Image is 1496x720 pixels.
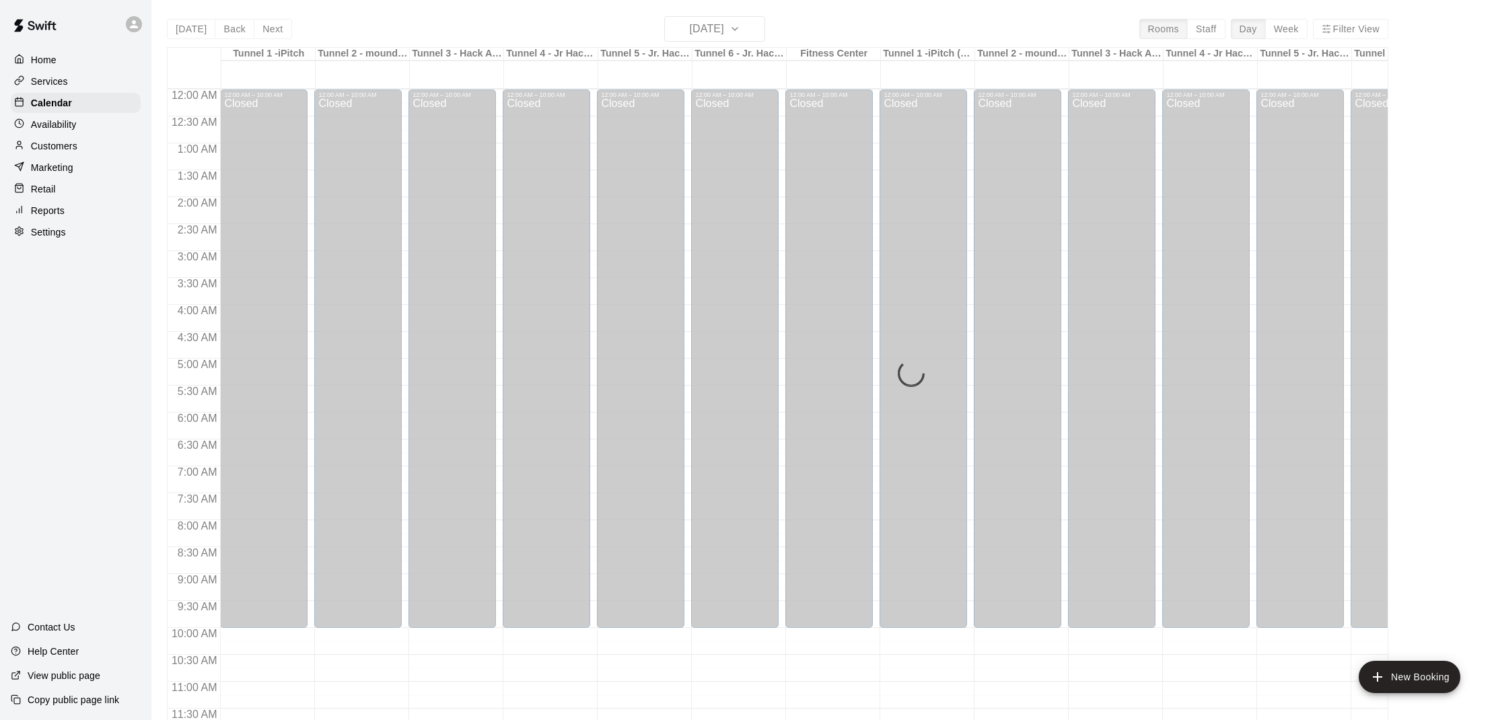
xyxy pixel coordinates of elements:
div: Closed [789,98,869,633]
div: 12:00 AM – 10:00 AM: Closed [314,89,402,628]
div: 12:00 AM – 10:00 AM [601,92,680,98]
p: Customers [31,139,77,153]
div: 12:00 AM – 10:00 AM [318,92,398,98]
div: Tunnel 5 - Jr. Hack Attack [598,48,692,61]
div: Closed [1072,98,1151,633]
p: Copy public page link [28,693,119,707]
p: Retail [31,182,56,196]
div: 12:00 AM – 10:00 AM [413,92,492,98]
div: 12:00 AM – 10:00 AM: Closed [691,89,779,628]
div: 12:00 AM – 10:00 AM: Closed [1162,89,1250,628]
div: Closed [601,98,680,633]
div: 12:00 AM – 10:00 AM [224,92,304,98]
div: 12:00 AM – 10:00 AM: Closed [220,89,308,628]
div: Closed [1260,98,1340,633]
p: Services [31,75,68,88]
span: 6:00 AM [174,412,221,424]
div: Tunnel 4 - Jr Hack Attack [504,48,598,61]
div: 12:00 AM – 10:00 AM: Closed [880,89,967,628]
div: Closed [1355,98,1434,633]
div: 12:00 AM – 10:00 AM: Closed [597,89,684,628]
a: Customers [11,136,141,156]
p: Settings [31,225,66,239]
div: 12:00 AM – 10:00 AM: Closed [1256,89,1344,628]
div: 12:00 AM – 10:00 AM: Closed [1068,89,1155,628]
div: Tunnel 6 - Jr. Hack Attack [692,48,787,61]
div: Closed [1166,98,1246,633]
div: 12:00 AM – 10:00 AM [884,92,963,98]
div: 12:00 AM – 10:00 AM: Closed [785,89,873,628]
div: Tunnel 2 - mounds and MOCAP (guest pass) [975,48,1069,61]
span: 4:00 AM [174,305,221,316]
div: Closed [695,98,775,633]
div: 12:00 AM – 10:00 AM [978,92,1057,98]
p: Calendar [31,96,72,110]
span: 3:30 AM [174,278,221,289]
span: 11:30 AM [168,709,221,720]
div: Closed [884,98,963,633]
a: Availability [11,114,141,135]
p: Contact Us [28,620,75,634]
span: 12:00 AM [168,89,221,101]
span: 11:00 AM [168,682,221,693]
span: 9:30 AM [174,601,221,612]
div: Closed [224,98,304,633]
span: 3:00 AM [174,251,221,262]
span: 1:00 AM [174,143,221,155]
span: 2:30 AM [174,224,221,236]
a: Home [11,50,141,70]
div: 12:00 AM – 10:00 AM [507,92,586,98]
div: Tunnel 3 - Hack Attack [410,48,504,61]
div: Tunnel 1 -iPitch (guest pass) [881,48,975,61]
span: 9:00 AM [174,574,221,585]
span: 8:30 AM [174,547,221,559]
div: 12:00 AM – 10:00 AM [695,92,775,98]
div: Tunnel 4 - Jr Hack Attack (guest pass) [1164,48,1258,61]
div: Closed [978,98,1057,633]
div: 12:00 AM – 10:00 AM: Closed [408,89,496,628]
div: Tunnel 3 - Hack Attack (guest pass) [1069,48,1164,61]
a: Settings [11,222,141,242]
p: Availability [31,118,77,131]
div: 12:00 AM – 10:00 AM: Closed [1351,89,1438,628]
div: 12:00 AM – 10:00 AM: Closed [974,89,1061,628]
div: Closed [413,98,492,633]
span: 4:30 AM [174,332,221,343]
div: Closed [507,98,586,633]
span: 5:30 AM [174,386,221,397]
div: 12:00 AM – 10:00 AM [1072,92,1151,98]
div: 12:00 AM – 10:00 AM [1166,92,1246,98]
a: Marketing [11,157,141,178]
p: View public page [28,669,100,682]
span: 10:00 AM [168,628,221,639]
span: 2:00 AM [174,197,221,209]
div: Tunnel 5 - Jr. Hack Attack (guest pass) [1258,48,1352,61]
div: Tunnel 6 - Jr. Hack Attack (guest pass) [1352,48,1446,61]
div: 12:00 AM – 10:00 AM: Closed [503,89,590,628]
div: Tunnel 1 -iPitch [221,48,316,61]
a: Services [11,71,141,92]
div: Tunnel 2 - mounds and MOCAP [316,48,410,61]
div: 12:00 AM – 10:00 AM [1260,92,1340,98]
div: 12:00 AM – 10:00 AM [789,92,869,98]
button: add [1359,661,1460,693]
a: Retail [11,179,141,199]
a: Calendar [11,93,141,113]
span: 10:30 AM [168,655,221,666]
span: 7:00 AM [174,466,221,478]
span: 5:00 AM [174,359,221,370]
p: Home [31,53,57,67]
a: Reports [11,201,141,221]
div: Fitness Center [787,48,881,61]
span: 1:30 AM [174,170,221,182]
span: 12:30 AM [168,116,221,128]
